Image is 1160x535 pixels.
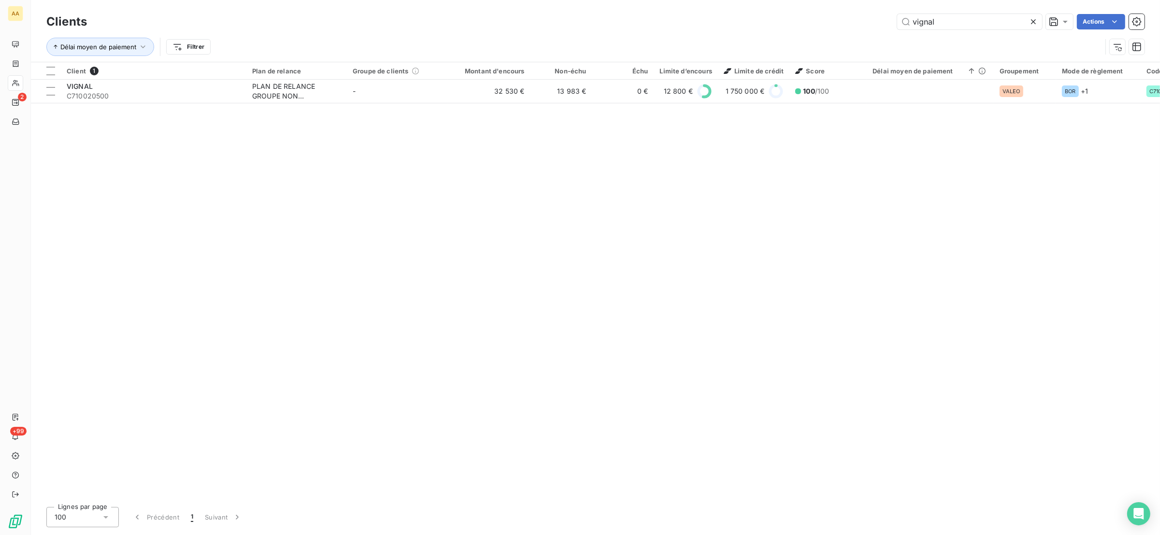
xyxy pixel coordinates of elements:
[1081,86,1088,96] span: + 1
[453,67,525,75] div: Montant d'encours
[55,512,66,522] span: 100
[530,80,592,103] td: 13 983 €
[353,87,356,95] span: -
[191,512,193,522] span: 1
[447,80,530,103] td: 32 530 €
[67,82,93,90] span: VIGNAL
[803,86,829,96] span: /100
[592,80,654,103] td: 0 €
[252,82,341,101] div: PLAN DE RELANCE GROUPE NON AUTOMATIQUE
[897,14,1042,29] input: Rechercher
[1077,14,1125,29] button: Actions
[252,67,341,75] div: Plan de relance
[67,91,241,101] span: C710020500
[46,13,87,30] h3: Clients
[536,67,587,75] div: Non-échu
[8,6,23,21] div: AA
[60,43,136,51] span: Délai moyen de paiement
[46,38,154,56] button: Délai moyen de paiement
[127,507,185,527] button: Précédent
[199,507,248,527] button: Suivant
[660,67,712,75] div: Limite d’encours
[724,67,784,75] span: Limite de crédit
[1000,67,1051,75] div: Groupement
[873,67,988,75] div: Délai moyen de paiement
[1002,88,1020,94] span: VALEO
[803,87,815,95] span: 100
[10,427,27,436] span: +99
[598,67,648,75] div: Échu
[1127,502,1150,525] div: Open Intercom Messenger
[726,86,765,96] span: 1 750 000 €
[67,67,86,75] span: Client
[18,93,27,101] span: 2
[664,86,693,96] span: 12 800 €
[8,514,23,529] img: Logo LeanPay
[166,39,211,55] button: Filtrer
[795,67,825,75] span: Score
[1062,67,1135,75] div: Mode de règlement
[185,507,199,527] button: 1
[90,67,99,75] span: 1
[353,67,409,75] span: Groupe de clients
[1065,88,1075,94] span: BOR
